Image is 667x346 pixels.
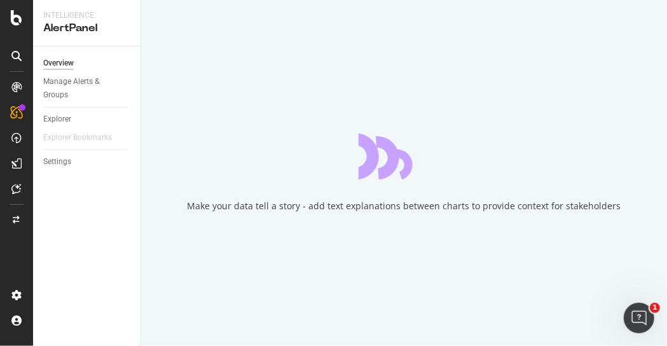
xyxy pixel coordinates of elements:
[43,131,125,144] a: Explorer Bookmarks
[43,75,132,102] a: Manage Alerts & Groups
[43,10,130,21] div: Intelligence
[650,303,660,313] span: 1
[43,155,132,169] a: Settings
[43,57,132,70] a: Overview
[43,113,132,126] a: Explorer
[43,131,112,144] div: Explorer Bookmarks
[43,57,74,70] div: Overview
[43,155,71,169] div: Settings
[43,75,120,102] div: Manage Alerts & Groups
[188,200,621,212] div: Make your data tell a story - add text explanations between charts to provide context for stakeho...
[624,303,654,333] iframe: Intercom live chat
[43,21,130,36] div: AlertPanel
[359,134,450,179] div: animation
[43,113,71,126] div: Explorer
